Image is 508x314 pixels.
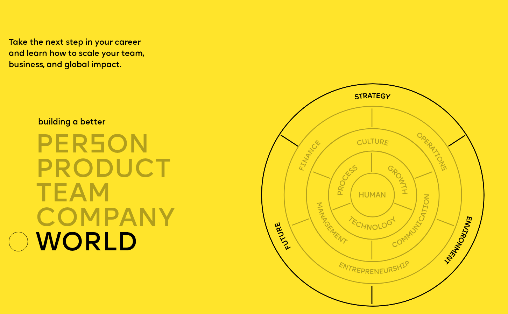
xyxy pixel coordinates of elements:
[9,37,166,71] p: Take the next step in your career and learn how to scale your team, business, and global impact.
[36,132,264,157] div: per on
[36,157,264,181] div: product
[38,117,105,128] div: building a better
[36,230,264,254] div: world
[36,181,264,206] div: TEAM
[36,206,264,230] div: company
[89,133,106,159] span: s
